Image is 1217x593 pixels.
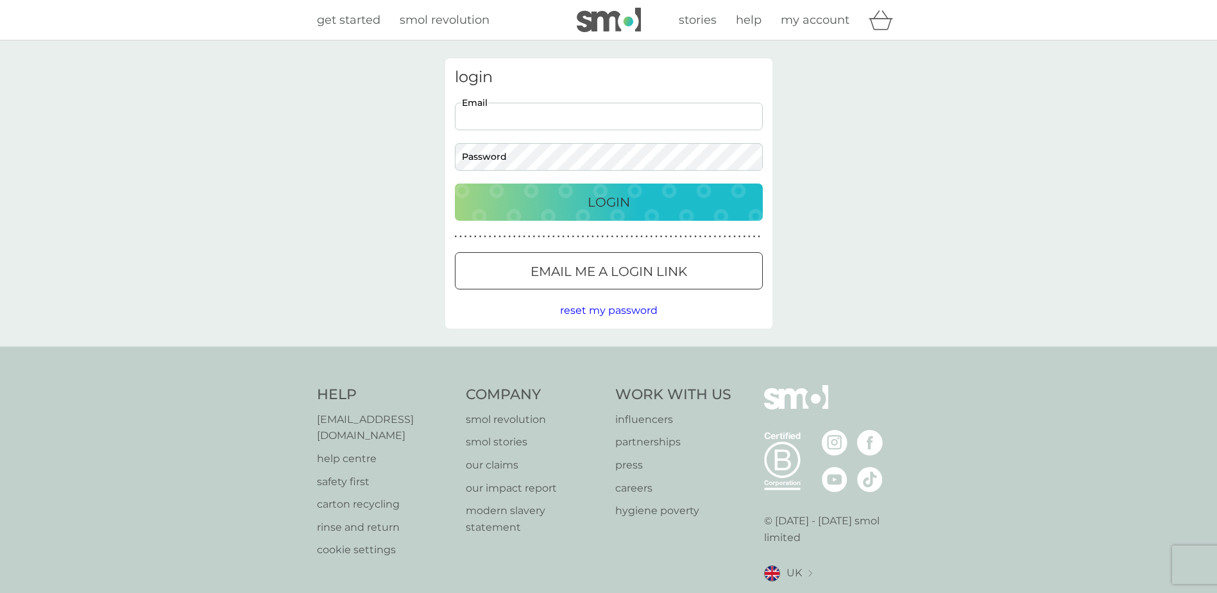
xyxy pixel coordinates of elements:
[616,234,618,240] p: ●
[466,411,602,428] a: smol revolution
[857,430,883,456] img: visit the smol Facebook page
[455,68,763,87] h3: login
[781,11,849,30] a: my account
[586,234,589,240] p: ●
[808,570,812,577] img: select a new location
[597,234,599,240] p: ●
[764,385,828,429] img: smol
[560,304,658,316] span: reset my password
[552,234,555,240] p: ●
[626,234,628,240] p: ●
[615,503,731,519] a: hygiene poverty
[317,496,454,513] a: carton recycling
[572,234,575,240] p: ●
[582,234,584,240] p: ●
[764,513,901,546] p: © [DATE] - [DATE] smol limited
[679,234,682,240] p: ●
[528,234,531,240] p: ●
[704,234,706,240] p: ●
[494,234,497,240] p: ●
[489,234,491,240] p: ●
[531,261,687,282] p: Email me a login link
[317,11,380,30] a: get started
[317,519,454,536] a: rinse and return
[543,234,545,240] p: ●
[508,234,511,240] p: ●
[665,234,667,240] p: ●
[651,234,653,240] p: ●
[615,434,731,451] a: partnerships
[317,451,454,467] a: help centre
[729,234,731,240] p: ●
[733,234,736,240] p: ●
[567,234,570,240] p: ●
[748,234,751,240] p: ●
[621,234,624,240] p: ●
[709,234,711,240] p: ●
[518,234,521,240] p: ●
[615,480,731,497] a: careers
[758,234,760,240] p: ●
[400,13,489,27] span: smol revolution
[455,184,763,221] button: Login
[645,234,648,240] p: ●
[577,8,641,32] img: smol
[523,234,525,240] p: ●
[474,234,477,240] p: ●
[562,234,565,240] p: ●
[694,234,697,240] p: ●
[724,234,726,240] p: ●
[660,234,663,240] p: ●
[455,234,457,240] p: ●
[714,234,717,240] p: ●
[615,457,731,474] a: press
[857,467,883,492] img: visit the smol Tiktok page
[611,234,614,240] p: ●
[317,474,454,490] p: safety first
[738,234,741,240] p: ●
[670,234,672,240] p: ●
[743,234,745,240] p: ●
[787,565,802,581] span: UK
[869,7,901,33] div: basket
[679,13,717,27] span: stories
[557,234,560,240] p: ●
[317,411,454,444] a: [EMAIL_ADDRESS][DOMAIN_NAME]
[655,234,658,240] p: ●
[560,302,658,319] button: reset my password
[466,457,602,474] a: our claims
[781,13,849,27] span: my account
[466,434,602,451] a: smol stories
[640,234,643,240] p: ●
[466,503,602,535] a: modern slavery statement
[736,13,762,27] span: help
[538,234,540,240] p: ●
[615,411,731,428] a: influencers
[400,11,489,30] a: smol revolution
[588,192,630,212] p: Login
[615,385,731,405] h4: Work With Us
[822,430,847,456] img: visit the smol Instagram page
[577,234,579,240] p: ●
[601,234,604,240] p: ●
[317,542,454,558] a: cookie settings
[636,234,638,240] p: ●
[469,234,472,240] p: ●
[466,480,602,497] a: our impact report
[504,234,506,240] p: ●
[719,234,721,240] p: ●
[685,234,687,240] p: ●
[459,234,462,240] p: ●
